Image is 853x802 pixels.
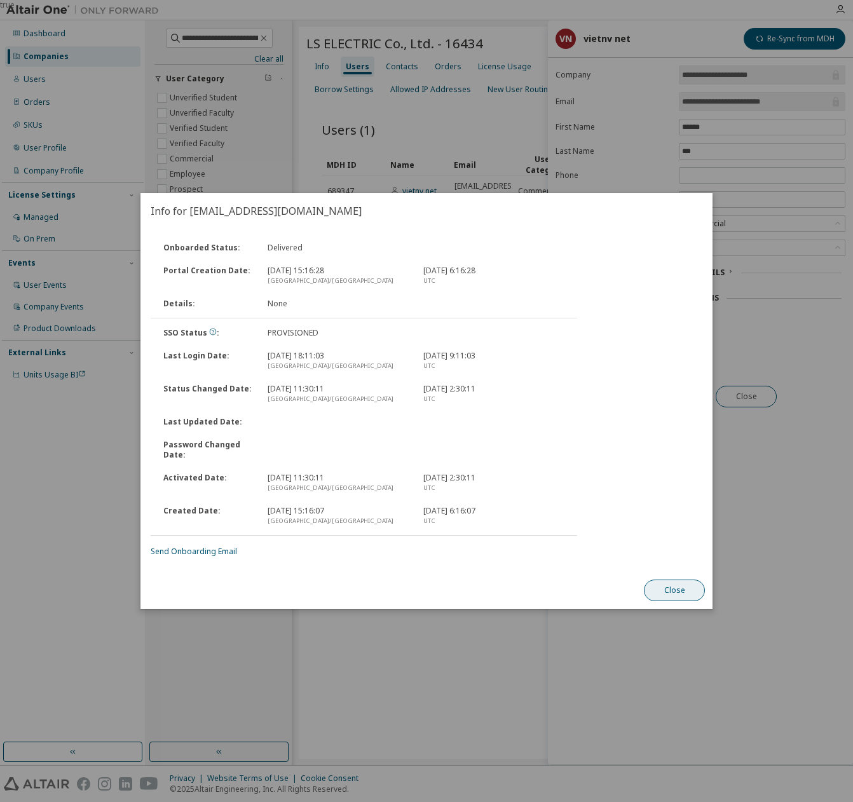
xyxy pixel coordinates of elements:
[156,266,260,286] div: Portal Creation Date :
[423,361,564,371] div: UTC
[260,351,416,371] div: [DATE] 18:11:03
[156,384,260,404] div: Status Changed Date :
[416,473,572,493] div: [DATE] 2:30:11
[156,243,260,253] div: Onboarded Status :
[260,473,416,493] div: [DATE] 11:30:11
[260,506,416,526] div: [DATE] 15:16:07
[644,580,705,601] button: Close
[268,394,409,404] div: [GEOGRAPHIC_DATA]/[GEOGRAPHIC_DATA]
[268,483,409,493] div: [GEOGRAPHIC_DATA]/[GEOGRAPHIC_DATA]
[260,384,416,404] div: [DATE] 11:30:11
[156,299,260,309] div: Details :
[268,276,409,286] div: [GEOGRAPHIC_DATA]/[GEOGRAPHIC_DATA]
[416,266,572,286] div: [DATE] 6:16:28
[156,440,260,460] div: Password Changed Date :
[260,328,416,338] div: PROVISIONED
[268,516,409,526] div: [GEOGRAPHIC_DATA]/[GEOGRAPHIC_DATA]
[156,351,260,371] div: Last Login Date :
[156,417,260,427] div: Last Updated Date :
[423,394,564,404] div: UTC
[260,243,416,253] div: Delivered
[423,516,564,526] div: UTC
[140,193,713,229] h2: Info for [EMAIL_ADDRESS][DOMAIN_NAME]
[156,473,260,493] div: Activated Date :
[423,483,564,493] div: UTC
[268,361,409,371] div: [GEOGRAPHIC_DATA]/[GEOGRAPHIC_DATA]
[416,384,572,404] div: [DATE] 2:30:11
[423,276,564,286] div: UTC
[260,266,416,286] div: [DATE] 15:16:28
[260,299,416,309] div: None
[151,546,237,557] a: Send Onboarding Email
[156,328,260,338] div: SSO Status :
[416,506,572,526] div: [DATE] 6:16:07
[416,351,572,371] div: [DATE] 9:11:03
[156,506,260,526] div: Created Date :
